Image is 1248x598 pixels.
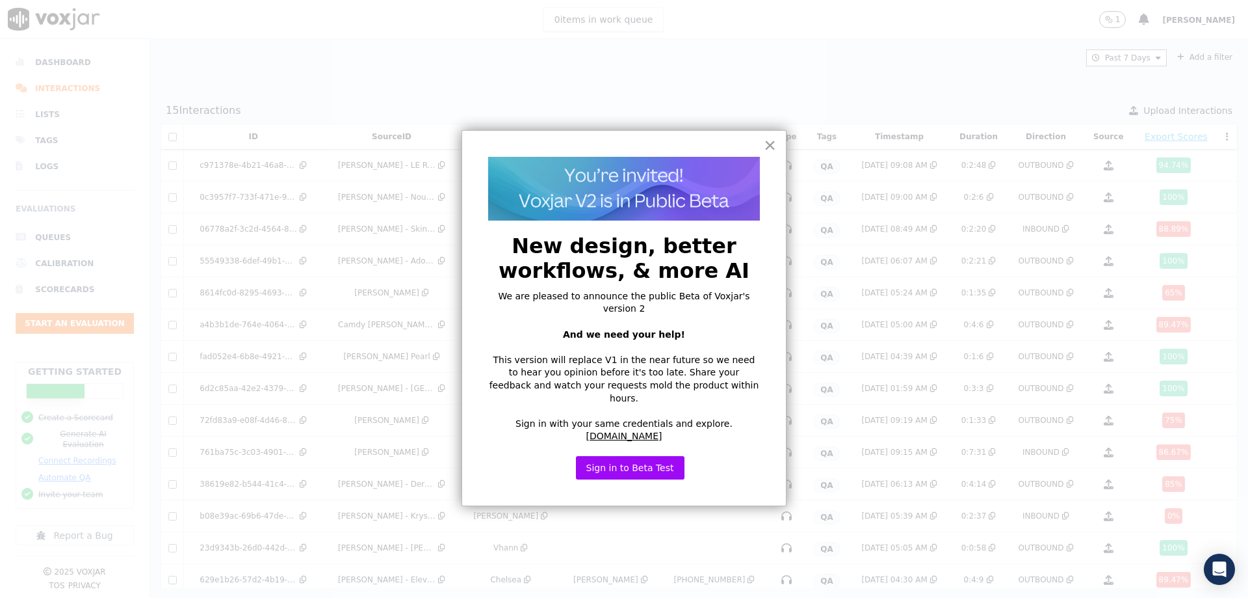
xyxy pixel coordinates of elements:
span: Sign in with your same credentials and explore. [515,418,733,429]
button: Close [764,135,776,156]
p: We are pleased to announce the public Beta of Voxjar's version 2 [488,290,760,316]
h2: New design, better workflows, & more AI [488,234,760,284]
p: This version will replace V1 in the near future so we need to hear you opinion before it's too la... [488,354,760,405]
div: Open Intercom Messenger [1204,554,1235,585]
a: [DOMAIN_NAME] [586,431,662,441]
strong: And we need your help! [563,329,685,340]
button: Sign in to Beta Test [576,456,684,480]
